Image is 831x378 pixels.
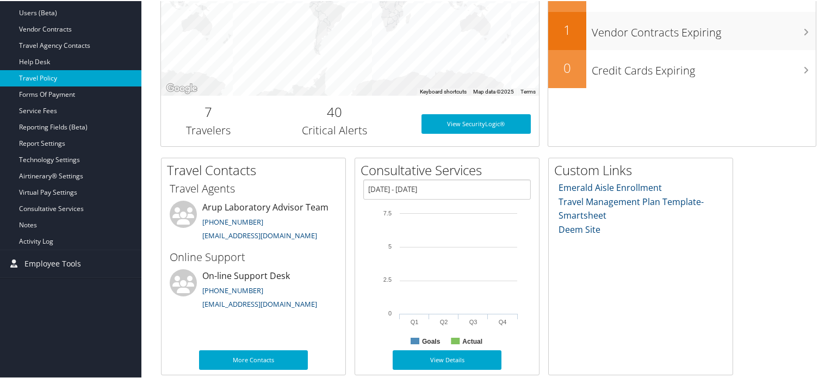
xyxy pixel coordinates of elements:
[24,249,81,276] span: Employee Tools
[554,160,733,178] h2: Custom Links
[264,102,405,120] h2: 40
[592,18,816,39] h3: Vendor Contracts Expiring
[388,309,392,315] tspan: 0
[548,49,816,87] a: 0Credit Cards Expiring
[199,349,308,369] a: More Contacts
[383,275,392,282] tspan: 2.5
[592,57,816,77] h3: Credit Cards Expiring
[164,80,200,95] a: Open this area in Google Maps (opens a new window)
[264,122,405,137] h3: Critical Alerts
[469,318,477,324] text: Q3
[164,200,343,244] li: Arup Laboratory Advisor Team
[559,181,662,193] a: Emerald Aisle Enrollment
[520,88,536,94] a: Terms (opens in new tab)
[170,180,337,195] h3: Travel Agents
[462,337,482,344] text: Actual
[440,318,448,324] text: Q2
[202,284,263,294] a: [PHONE_NUMBER]
[170,249,337,264] h3: Online Support
[422,337,441,344] text: Goals
[421,113,531,133] a: View SecurityLogic®
[411,318,419,324] text: Q1
[559,222,600,234] a: Deem Site
[202,298,317,308] a: [EMAIL_ADDRESS][DOMAIN_NAME]
[202,216,263,226] a: [PHONE_NUMBER]
[167,160,345,178] h2: Travel Contacts
[169,122,247,137] h3: Travelers
[548,11,816,49] a: 1Vendor Contracts Expiring
[169,102,247,120] h2: 7
[420,87,467,95] button: Keyboard shortcuts
[559,195,704,221] a: Travel Management Plan Template- Smartsheet
[164,268,343,313] li: On-line Support Desk
[164,80,200,95] img: Google
[548,20,586,38] h2: 1
[499,318,507,324] text: Q4
[393,349,501,369] a: View Details
[473,88,514,94] span: Map data ©2025
[388,242,392,249] tspan: 5
[548,58,586,76] h2: 0
[361,160,539,178] h2: Consultative Services
[383,209,392,215] tspan: 7.5
[202,230,317,239] a: [EMAIL_ADDRESS][DOMAIN_NAME]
